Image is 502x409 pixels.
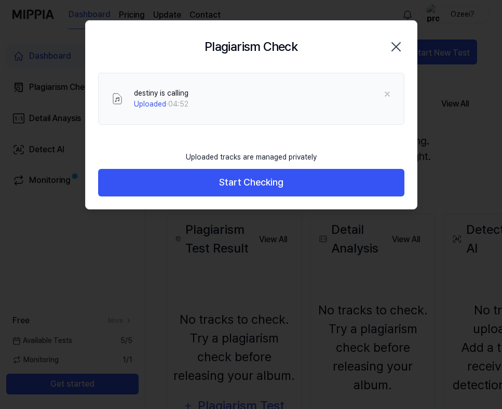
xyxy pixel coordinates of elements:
[134,99,188,110] div: · 04:52
[134,100,166,108] span: Uploaded
[98,169,404,196] button: Start Checking
[134,88,188,99] div: destiny is calling
[111,93,124,105] img: File Select
[180,146,323,169] div: Uploaded tracks are managed privately
[205,37,297,56] h2: Plagiarism Check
